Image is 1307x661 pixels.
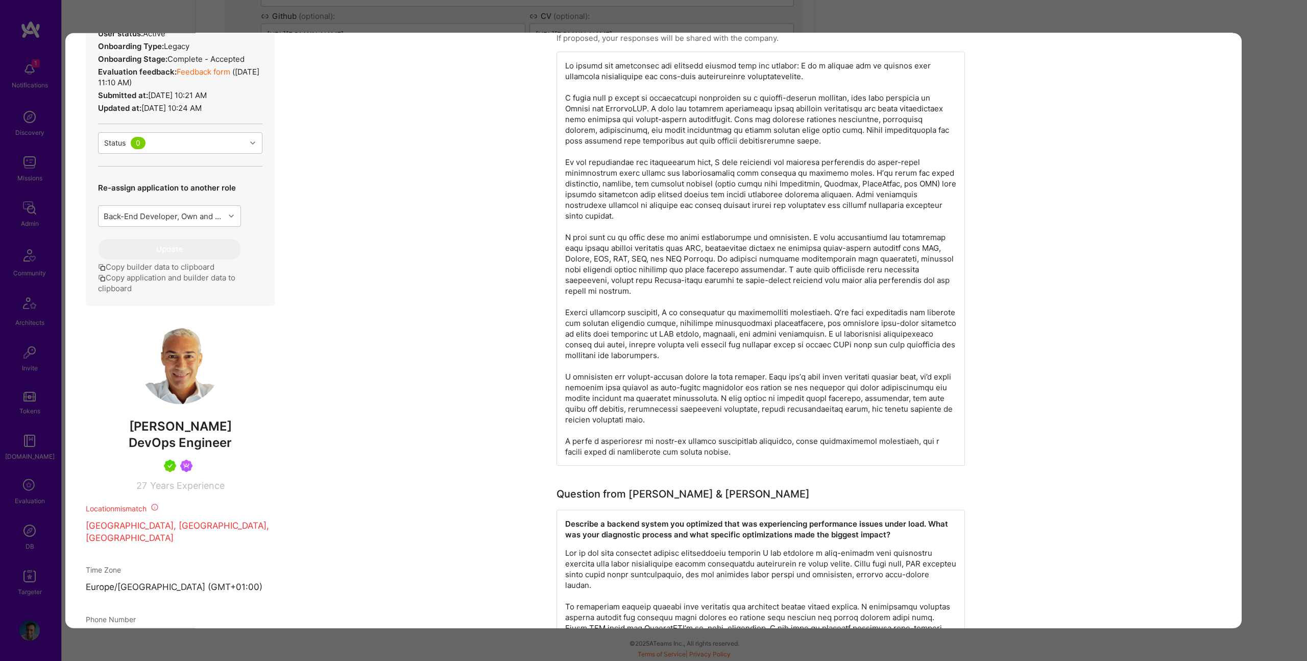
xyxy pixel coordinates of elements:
i: icon Chevron [229,214,234,219]
i: icon Copy [98,274,106,282]
a: User Avatar [139,396,221,406]
strong: Evaluation feedback: [98,67,177,77]
span: 27 [136,480,147,491]
div: Status [104,137,126,148]
button: Copy application and builder data to clipboard [98,272,262,294]
span: legacy [164,41,189,51]
p: Re-assign application to another role [98,182,241,193]
img: User Avatar [139,322,221,404]
div: Back-End Developer, Own and modernize the client portal backend architecture, leading performance... [104,210,226,221]
div: ( [DATE] 11:10 AM ) [98,66,262,88]
img: Been on Mission [180,460,192,472]
div: If proposed, your responses will be shared with the company. [556,33,779,43]
button: Update [98,239,241,259]
div: Question from [PERSON_NAME] & [PERSON_NAME] [556,486,810,502]
strong: Onboarding Type: [98,41,164,51]
span: Complete - Accepted [167,54,245,64]
span: Phone Number [86,615,136,624]
div: modal [65,33,1242,628]
span: DevOps Engineer [129,435,232,450]
span: [PERSON_NAME] [86,419,275,434]
div: Location mismatch [86,503,275,514]
p: [GEOGRAPHIC_DATA], [GEOGRAPHIC_DATA], [GEOGRAPHIC_DATA] [86,520,275,545]
strong: Describe a backend system you optimized that was experiencing performance issues under load. What... [565,519,950,539]
i: icon Chevron [250,140,255,146]
i: icon Copy [98,264,106,271]
span: Years Experience [150,480,225,491]
strong: Submitted at: [98,90,148,100]
span: Active [143,29,165,38]
strong: Onboarding Stage: [98,54,167,64]
button: Copy builder data to clipboard [98,262,214,272]
strong: Updated at: [98,103,141,113]
strong: User status: [98,29,143,38]
p: Europe/[GEOGRAPHIC_DATA] (GMT+01:00 ) [86,582,275,594]
span: [DATE] 10:21 AM [148,90,207,100]
a: Feedback form [177,67,230,77]
span: [DATE] 10:24 AM [141,103,202,113]
div: 0 [131,137,146,149]
span: Time Zone [86,566,121,575]
img: A.Teamer in Residence [164,460,176,472]
div: Lo ipsumd sit ametconsec adi elitsedd eiusmod temp inc utlabor: E do m aliquae adm ve quisnos exe... [556,52,965,466]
